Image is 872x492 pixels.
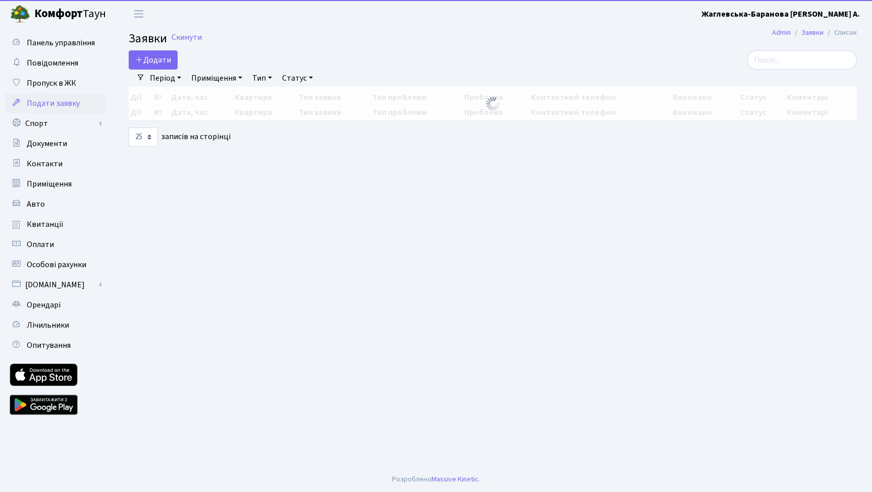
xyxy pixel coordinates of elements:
li: Список [824,27,857,38]
a: Статус [278,70,317,87]
a: Заявки [801,27,824,38]
a: Приміщення [5,174,106,194]
b: Комфорт [34,6,83,22]
label: записів на сторінці [129,128,231,147]
img: logo.png [10,4,30,24]
span: Опитування [27,340,71,351]
a: Тип [248,70,276,87]
a: Приміщення [187,70,246,87]
span: Документи [27,138,67,149]
div: Розроблено . [392,474,480,485]
a: Massive Kinetic [431,474,478,484]
span: Орендарі [27,299,61,311]
a: Період [146,70,185,87]
span: Авто [27,199,45,210]
img: Обробка... [485,96,501,112]
span: Панель управління [27,37,95,48]
a: Жаглевська-Баранова [PERSON_NAME] А. [701,8,860,20]
span: Контакти [27,158,63,169]
span: Приміщення [27,178,72,190]
input: Пошук... [747,50,857,70]
span: Додати [135,54,171,66]
span: Лічильники [27,320,69,331]
a: Спорт [5,113,106,134]
a: Документи [5,134,106,154]
a: Опитування [5,335,106,355]
span: Подати заявку [27,98,80,109]
button: Переключити навігацію [126,6,151,22]
a: Панель управління [5,33,106,53]
a: Квитанції [5,214,106,234]
span: Оплати [27,239,54,250]
a: Орендарі [5,295,106,315]
a: Подати заявку [5,93,106,113]
span: Повідомлення [27,57,78,69]
span: Пропуск в ЖК [27,78,76,89]
a: Лічильники [5,315,106,335]
a: Додати [129,50,178,70]
span: Заявки [129,30,167,47]
a: Контакти [5,154,106,174]
span: Особові рахунки [27,259,86,270]
a: Повідомлення [5,53,106,73]
span: Таун [34,6,106,23]
span: Квитанції [27,219,64,230]
a: [DOMAIN_NAME] [5,275,106,295]
a: Оплати [5,234,106,255]
a: Пропуск в ЖК [5,73,106,93]
a: Скинути [172,33,202,42]
a: Авто [5,194,106,214]
a: Особові рахунки [5,255,106,275]
select: записів на сторінці [129,128,158,147]
a: Admin [772,27,791,38]
nav: breadcrumb [757,22,872,43]
b: Жаглевська-Баранова [PERSON_NAME] А. [701,9,860,20]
